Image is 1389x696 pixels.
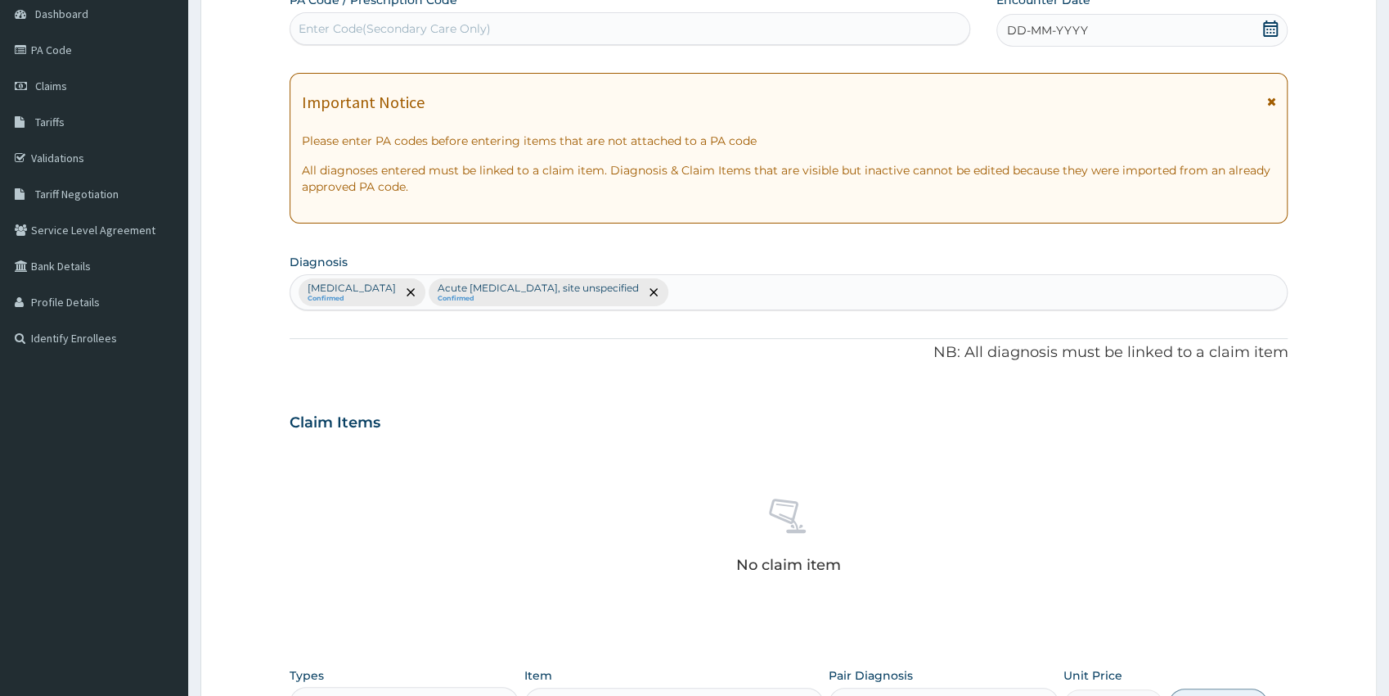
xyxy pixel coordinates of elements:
[299,20,491,37] div: Enter Code(Secondary Care Only)
[308,282,396,295] p: [MEDICAL_DATA]
[35,79,67,93] span: Claims
[302,93,425,111] h1: Important Notice
[524,667,552,684] label: Item
[35,115,65,129] span: Tariffs
[1007,22,1088,38] span: DD-MM-YYYY
[646,285,661,300] span: remove selection option
[438,295,639,303] small: Confirmed
[403,285,418,300] span: remove selection option
[1063,667,1122,684] label: Unit Price
[290,414,380,432] h3: Claim Items
[302,162,1276,195] p: All diagnoses entered must be linked to a claim item. Diagnosis & Claim Items that are visible bu...
[736,557,841,573] p: No claim item
[829,667,913,684] label: Pair Diagnosis
[290,669,324,683] label: Types
[302,133,1276,149] p: Please enter PA codes before entering items that are not attached to a PA code
[308,295,396,303] small: Confirmed
[290,254,348,270] label: Diagnosis
[35,187,119,201] span: Tariff Negotiation
[290,342,1288,364] p: NB: All diagnosis must be linked to a claim item
[438,282,639,295] p: Acute [MEDICAL_DATA], site unspecified
[35,7,88,21] span: Dashboard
